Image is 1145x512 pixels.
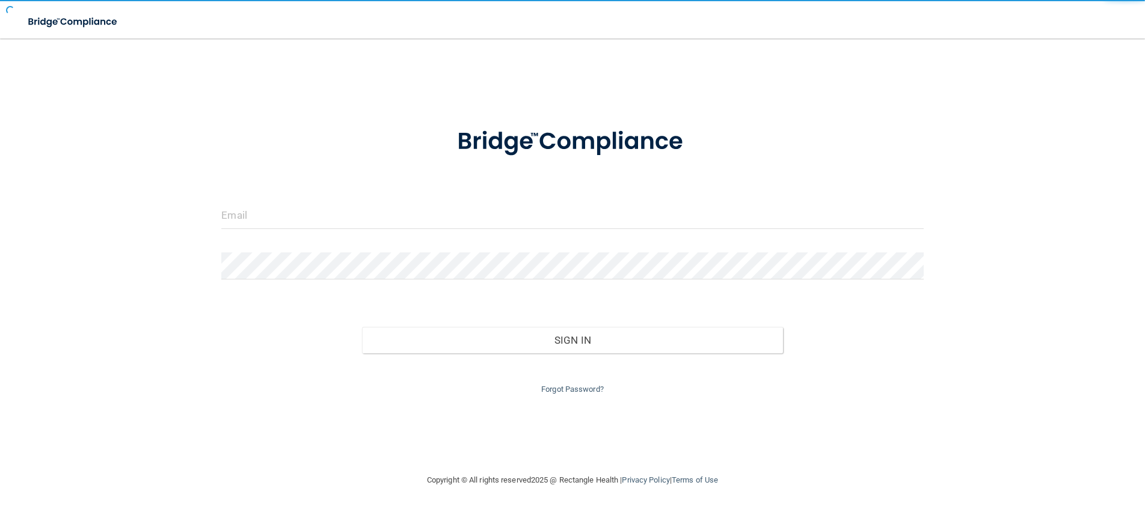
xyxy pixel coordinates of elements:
[221,202,923,229] input: Email
[541,385,604,394] a: Forgot Password?
[432,111,713,173] img: bridge_compliance_login_screen.278c3ca4.svg
[362,327,783,353] button: Sign In
[18,10,129,34] img: bridge_compliance_login_screen.278c3ca4.svg
[622,475,669,484] a: Privacy Policy
[672,475,718,484] a: Terms of Use
[353,461,792,499] div: Copyright © All rights reserved 2025 @ Rectangle Health | |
